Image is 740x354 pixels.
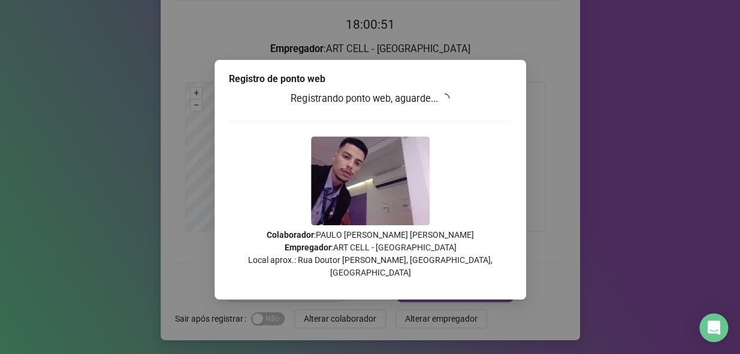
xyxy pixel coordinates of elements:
strong: Empregador [284,243,331,252]
img: Z [311,137,430,225]
h3: Registrando ponto web, aguarde... [229,91,512,107]
div: Registro de ponto web [229,72,512,86]
span: loading [438,91,452,105]
strong: Colaborador [267,230,314,240]
p: : PAULO [PERSON_NAME] [PERSON_NAME] : ART CELL - [GEOGRAPHIC_DATA] Local aprox.: Rua Doutor [PERS... [229,229,512,279]
div: Open Intercom Messenger [699,313,728,342]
